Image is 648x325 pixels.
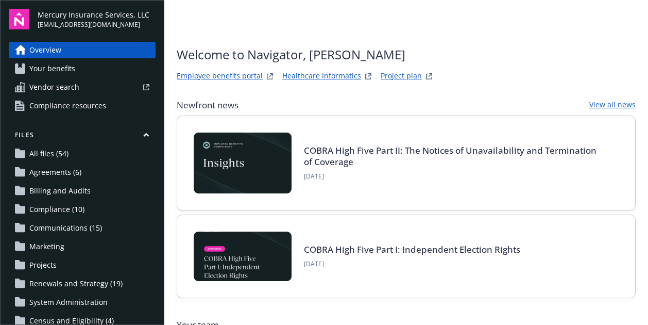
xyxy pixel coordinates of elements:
[9,42,156,58] a: Overview
[29,294,108,311] span: System Administration
[589,99,636,111] a: View all news
[362,70,374,83] a: springbukWebsite
[9,294,156,311] a: System Administration
[9,275,156,292] a: Renewals and Strategy (19)
[177,70,263,83] a: Employee benefits portal
[38,9,149,20] span: Mercury Insurance Services, LLC
[29,238,64,255] span: Marketing
[177,45,435,64] span: Welcome to Navigator , [PERSON_NAME]
[29,164,81,181] span: Agreements (6)
[282,70,361,83] a: Healthcare Informatics
[381,70,422,83] a: Project plan
[29,183,91,199] span: Billing and Audits
[9,145,156,162] a: All files (54)
[304,243,520,255] a: COBRA High Five Part I: Independent Election Rights
[9,98,156,114] a: Compliance resources
[264,70,276,83] a: striveWebsite
[9,60,156,77] a: Your benefits
[423,70,435,83] a: projectPlanWebsite
[304,144,596,168] a: COBRA High Five Part II: The Notices of Unavailability and Termination of Coverage
[9,238,156,255] a: Marketing
[29,201,84,218] span: Compliance (10)
[29,220,102,236] span: Communications (15)
[38,20,149,29] span: [EMAIL_ADDRESS][DOMAIN_NAME]
[29,79,79,95] span: Vendor search
[9,9,29,29] img: navigator-logo.svg
[177,99,238,111] span: Newfront news
[304,259,520,269] span: [DATE]
[9,220,156,236] a: Communications (15)
[9,183,156,199] a: Billing and Audits
[9,201,156,218] a: Compliance (10)
[194,133,292,193] img: Card Image - EB Compliance Insights.png
[9,164,156,181] a: Agreements (6)
[29,98,106,114] span: Compliance resources
[29,60,75,77] span: Your benefits
[9,257,156,273] a: Projects
[194,232,292,281] img: BLOG-Card Image - Compliance - COBRA High Five Pt 1 07-18-25.jpg
[38,9,156,29] button: Mercury Insurance Services, LLC[EMAIL_ADDRESS][DOMAIN_NAME]
[29,145,69,162] span: All files (54)
[9,79,156,95] a: Vendor search
[29,275,123,292] span: Renewals and Strategy (19)
[9,131,156,143] button: Files
[29,257,57,273] span: Projects
[304,172,606,181] span: [DATE]
[29,42,61,58] span: Overview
